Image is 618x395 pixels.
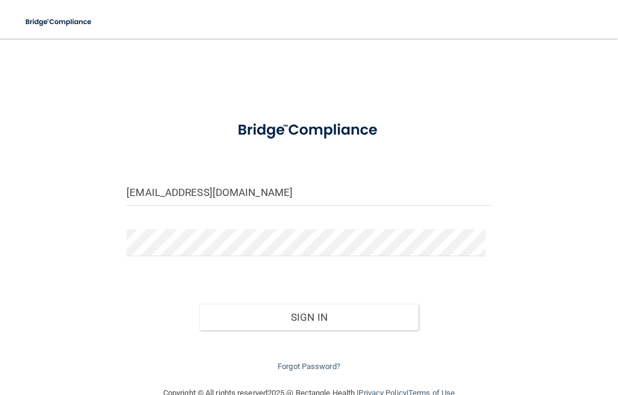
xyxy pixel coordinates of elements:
img: bridge_compliance_login_screen.278c3ca4.svg [222,111,396,150]
img: bridge_compliance_login_screen.278c3ca4.svg [18,10,100,34]
iframe: Drift Widget Chat Controller [410,309,604,358]
input: Email [126,179,491,206]
button: Sign In [199,304,418,330]
a: Forgot Password? [278,362,340,371]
